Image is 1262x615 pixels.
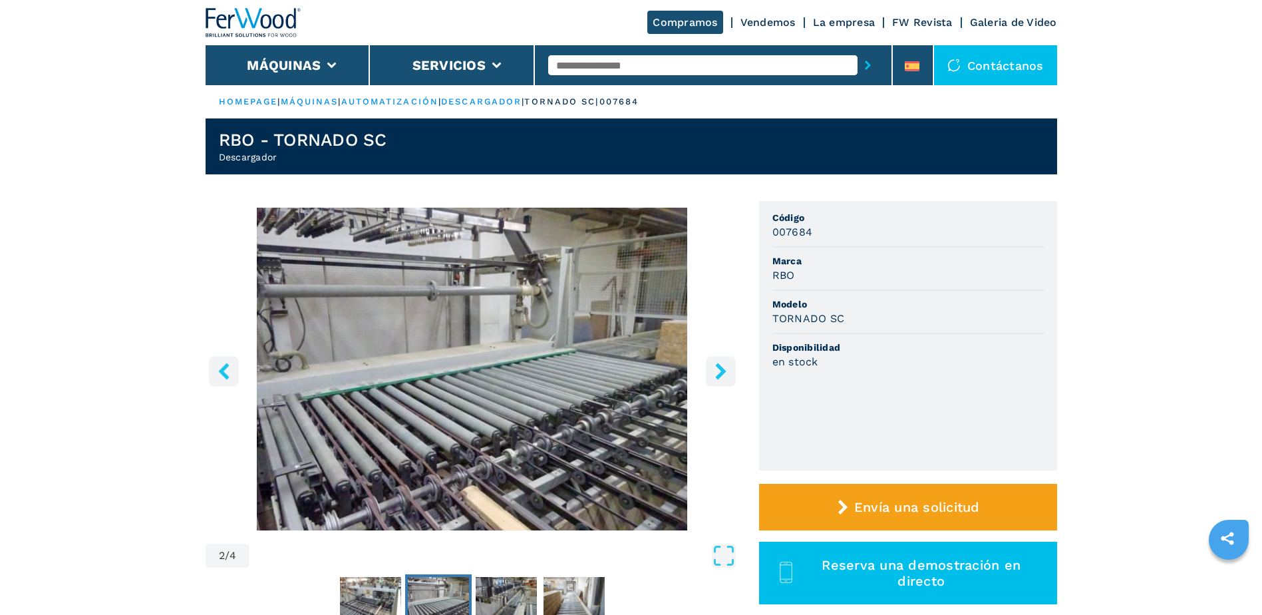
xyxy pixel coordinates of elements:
[277,97,280,106] span: |
[934,45,1057,85] div: Contáctanos
[219,129,387,150] h1: RBO - TORNADO SC
[230,550,236,561] span: 4
[813,16,875,29] a: La empresa
[281,97,339,106] a: máquinas
[772,254,1044,268] span: Marca
[772,354,818,369] h3: en stock
[441,97,522,106] a: descargador
[759,484,1057,530] button: Envía una solicitud
[438,97,441,106] span: |
[253,544,735,568] button: Open Fullscreen
[892,16,953,29] a: FW Revista
[772,341,1044,354] span: Disponibilidad
[801,557,1041,589] span: Reserva una demostración en directo
[412,57,486,73] button: Servicios
[219,97,278,106] a: HOMEPAGE
[338,97,341,106] span: |
[772,268,795,283] h3: RBO
[854,499,980,515] span: Envía una solicitud
[206,208,739,530] div: Go to Slide 2
[209,356,239,386] button: left-button
[740,16,796,29] a: Vendemos
[1205,555,1252,605] iframe: Chat
[1211,522,1244,555] a: sharethis
[772,224,813,240] h3: 007684
[772,311,845,326] h3: TORNADO SC
[647,11,722,34] a: Compramos
[219,150,387,164] h2: Descargador
[247,57,321,73] button: Máquinas
[522,97,524,106] span: |
[772,211,1044,224] span: Código
[947,59,961,72] img: Contáctanos
[772,298,1044,311] span: Modelo
[225,550,230,561] span: /
[524,96,599,108] p: tornado sc |
[206,8,301,37] img: Ferwood
[706,356,736,386] button: right-button
[341,97,438,106] a: automatización
[759,542,1057,604] button: Reserva una demostración en directo
[206,208,739,530] img: Descargador RBO TORNADO SC
[970,16,1057,29] a: Galeria de Video
[858,50,878,81] button: submit-button
[599,96,639,108] p: 007684
[219,550,225,561] span: 2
